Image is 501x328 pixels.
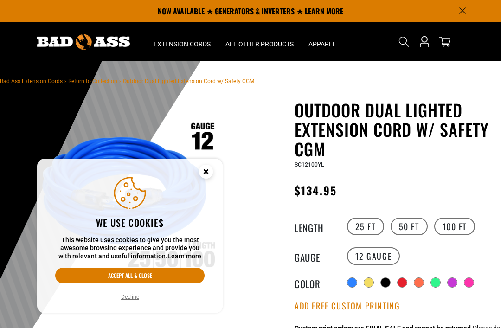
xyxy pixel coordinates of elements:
[295,182,337,199] span: $134.95
[397,34,411,49] summary: Search
[55,268,205,283] button: Accept all & close
[308,40,336,48] span: Apparel
[295,250,341,262] legend: Gauge
[64,78,66,84] span: ›
[218,22,301,61] summary: All Other Products
[295,220,341,232] legend: Length
[68,78,117,84] a: Return to Collection
[295,161,324,168] span: SC12100YL
[154,40,211,48] span: Extension Cords
[347,247,400,265] label: 12 Gauge
[167,252,201,260] a: Learn more
[146,22,218,61] summary: Extension Cords
[37,34,130,50] img: Bad Ass Extension Cords
[55,217,205,229] h2: We use cookies
[295,100,494,159] h1: Outdoor Dual Lighted Extension Cord w/ Safety CGM
[301,22,344,61] summary: Apparel
[391,218,428,235] label: 50 FT
[119,78,121,84] span: ›
[295,301,400,311] button: Add Free Custom Printing
[55,236,205,261] p: This website uses cookies to give you the most awesome browsing experience and provide you with r...
[118,292,142,302] button: Decline
[347,218,384,235] label: 25 FT
[37,159,223,314] aside: Cookie Consent
[123,78,254,84] span: Outdoor Dual Lighted Extension Cord w/ Safety CGM
[295,277,341,289] legend: Color
[434,218,475,235] label: 100 FT
[225,40,294,48] span: All Other Products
